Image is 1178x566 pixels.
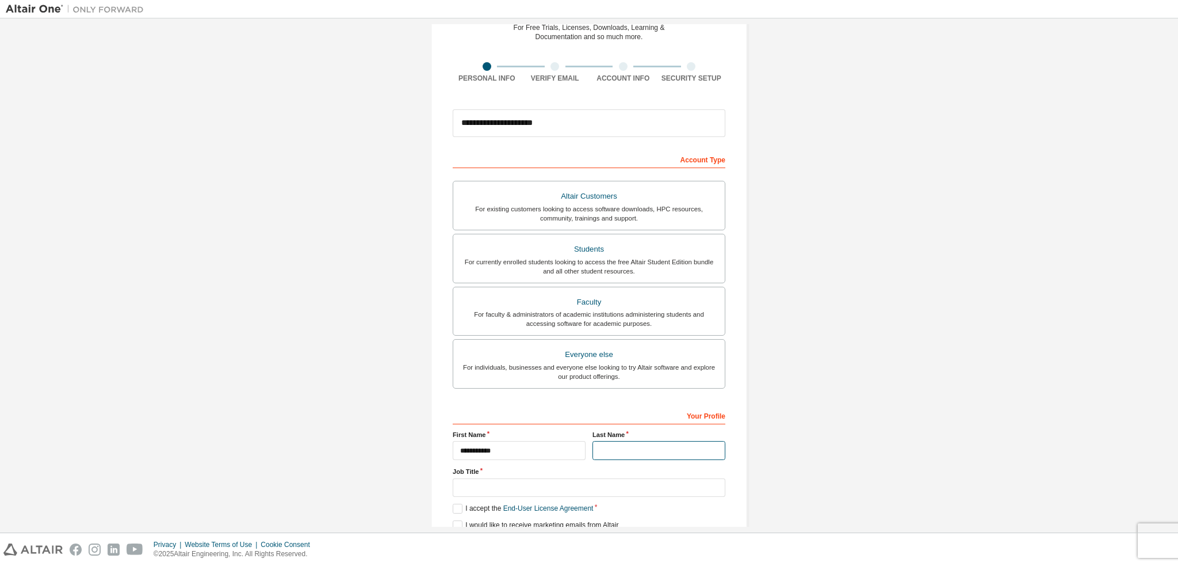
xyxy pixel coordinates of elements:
[453,430,586,439] label: First Name
[108,544,120,556] img: linkedin.svg
[589,74,657,83] div: Account Info
[154,549,317,559] p: © 2025 Altair Engineering, Inc. All Rights Reserved.
[185,540,261,549] div: Website Terms of Use
[460,188,718,204] div: Altair Customers
[460,241,718,257] div: Students
[453,521,618,530] label: I would like to receive marketing emails from Altair
[453,467,725,476] label: Job Title
[592,430,725,439] label: Last Name
[261,540,316,549] div: Cookie Consent
[460,257,718,276] div: For currently enrolled students looking to access the free Altair Student Edition bundle and all ...
[514,23,665,41] div: For Free Trials, Licenses, Downloads, Learning & Documentation and so much more.
[460,294,718,310] div: Faculty
[6,3,150,15] img: Altair One
[460,204,718,223] div: For existing customers looking to access software downloads, HPC resources, community, trainings ...
[154,540,185,549] div: Privacy
[70,544,82,556] img: facebook.svg
[3,544,63,556] img: altair_logo.svg
[453,504,593,514] label: I accept the
[453,74,521,83] div: Personal Info
[503,504,594,512] a: End-User License Agreement
[460,310,718,328] div: For faculty & administrators of academic institutions administering students and accessing softwa...
[521,74,590,83] div: Verify Email
[453,150,725,168] div: Account Type
[89,544,101,556] img: instagram.svg
[657,74,726,83] div: Security Setup
[453,406,725,424] div: Your Profile
[460,347,718,363] div: Everyone else
[460,363,718,381] div: For individuals, businesses and everyone else looking to try Altair software and explore our prod...
[127,544,143,556] img: youtube.svg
